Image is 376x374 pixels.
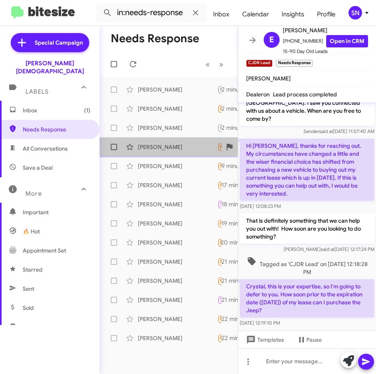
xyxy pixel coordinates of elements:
span: Needs Response [220,259,254,264]
span: Important [23,208,90,216]
span: Labels [25,88,49,95]
div: Your lease prices were way to high [217,180,221,190]
p: Crystal, this is your expertise, so I'm going to defer to you. How soon prior to the expiration d... [240,279,374,317]
span: 🔥 Hot [23,227,40,235]
span: Needs Response [220,163,254,168]
div: We have two new vehicles [217,161,221,170]
span: Needs Response [220,144,254,149]
div: 22 minutes ago [221,334,269,342]
button: Pause [290,333,328,347]
button: SN [342,6,367,20]
div: 2 minutes ago [221,105,266,113]
span: « [206,59,210,69]
div: 17 minutes ago [221,181,268,189]
span: Needs Response [220,316,254,321]
div: [PERSON_NAME] [138,315,217,323]
small: Needs Response [276,60,312,67]
div: Inadvertent click. Very happy with current vehicle. Thank you. [217,333,221,343]
span: E [269,33,274,46]
div: 19 minutes ago [221,219,268,227]
div: 20 minutes ago [221,239,269,247]
span: [DATE] 12:19:10 PM [240,320,280,326]
div: 22 minutes ago [221,315,269,323]
a: Calendar [236,3,275,26]
span: Needs Response [220,335,254,341]
p: Hi [PERSON_NAME] this is [PERSON_NAME], Sales Manager at [PERSON_NAME][GEOGRAPHIC_DATA]. I saw yo... [240,80,374,126]
span: All Conversations [23,145,68,153]
span: said at [319,128,333,134]
div: [PERSON_NAME] [138,239,217,247]
span: Lead process completed [273,91,337,98]
span: Dealeron [246,91,270,98]
div: Can you send me a link to its listing so I can look at pictures? Does it have ventilated seats? [217,104,221,113]
span: [PHONE_NUMBER] [283,35,368,47]
div: 21 minutes ago [221,258,268,266]
a: Special Campaign [11,33,89,52]
span: Special Campaign [35,39,83,47]
div: 18 minutes ago [221,200,268,208]
div: [PERSON_NAME] [138,200,217,208]
div: 21 minutes ago [221,277,268,285]
div: [PERSON_NAME] [138,143,217,151]
div: Hello, you've reached BarnacleBeGone LLC. We are busy underwater at the moment and will get back ... [217,200,221,209]
div: [PERSON_NAME] [138,162,217,170]
span: said at [321,246,335,252]
div: [PERSON_NAME] [138,258,217,266]
div: [PERSON_NAME] [138,219,217,227]
span: Needs Response [220,182,254,188]
small: CJDR Lead [246,60,272,67]
span: Appointment Set [23,247,66,255]
div: SN [349,6,362,20]
span: [DATE] 12:08:23 PM [240,203,281,209]
div: 2 minutes ago [221,86,266,94]
div: You sound retarded [217,85,221,94]
p: That is definitely something that we can help you out with! How soon are you looking to do someth... [240,213,374,244]
span: Sold Responded [23,323,65,331]
span: Not-Interested [220,87,251,92]
div: [PERSON_NAME] [138,86,217,94]
div: Why do you still have it [217,276,221,285]
span: [PERSON_NAME] [283,25,368,35]
span: Needs Response [220,240,254,245]
span: Sold [23,304,34,312]
button: Templates [238,333,290,347]
span: Try Pausing [220,297,243,302]
span: Inbox [23,106,90,114]
span: (1) [84,106,90,114]
input: Search [96,3,207,22]
div: [PERSON_NAME] [138,277,217,285]
div: 9 minutes ago [221,162,266,170]
span: Needs Response [220,106,254,111]
div: [PERSON_NAME] [138,124,217,132]
span: Try Pausing [220,202,243,207]
span: Sender [DATE] 11:57:40 AM [304,128,374,134]
div: [PERSON_NAME] [138,181,217,189]
span: Needs Response [23,125,90,133]
h1: Needs Response [111,32,199,45]
span: 15-90 Day Old Leads [283,47,368,55]
span: Save a Deal [23,164,53,172]
div: Crystal, this is your expertise, so I'm going to defer to you. How soon prior to the expiration d... [217,123,221,132]
a: Open in CRM [326,35,368,47]
span: Needs Response [220,278,254,283]
a: Insights [275,3,311,26]
div: 2 minutes ago [221,124,266,132]
a: Inbox [207,3,236,26]
button: Next [214,56,228,72]
span: Starred [23,266,43,274]
nav: Page navigation example [201,56,228,72]
div: [PERSON_NAME] [138,105,217,113]
div: 21 minutes ago [221,296,268,304]
span: CJDR Lead [220,125,243,130]
p: Hi [PERSON_NAME], thanks for reaching out. My circumstances have changed a little and the wiser f... [240,139,374,201]
div: [DATE] [217,142,221,151]
span: Templates [245,333,284,347]
div: I'll let you know when I'm ready. I'm trying to sell my truck privately so I can get a good numbe... [217,295,221,304]
span: Pause [306,333,322,347]
span: Tagged as 'CJDR Lead' on [DATE] 12:18:28 PM [240,257,374,276]
span: » [219,59,223,69]
span: Needs Response [220,221,254,226]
